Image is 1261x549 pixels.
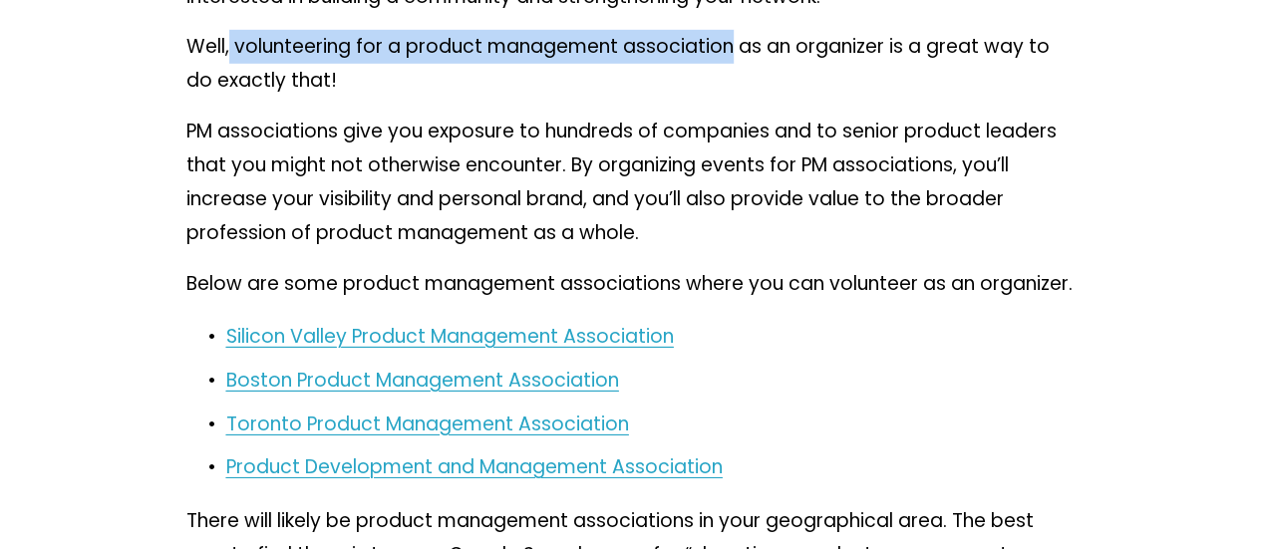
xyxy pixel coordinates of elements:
[226,453,723,480] a: Product Development and Management Association
[186,115,1076,251] p: PM associations give you exposure to hundreds of companies and to senior product leaders that you...
[226,323,674,350] a: Silicon Valley Product Management Association
[226,411,629,437] a: Toronto Product Management Association
[186,267,1076,301] p: Below are some product management associations where you can volunteer as an organizer.
[186,30,1076,99] p: Well, volunteering for a product management association as an organizer is a great way to do exac...
[226,367,619,394] a: Boston Product Management Association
